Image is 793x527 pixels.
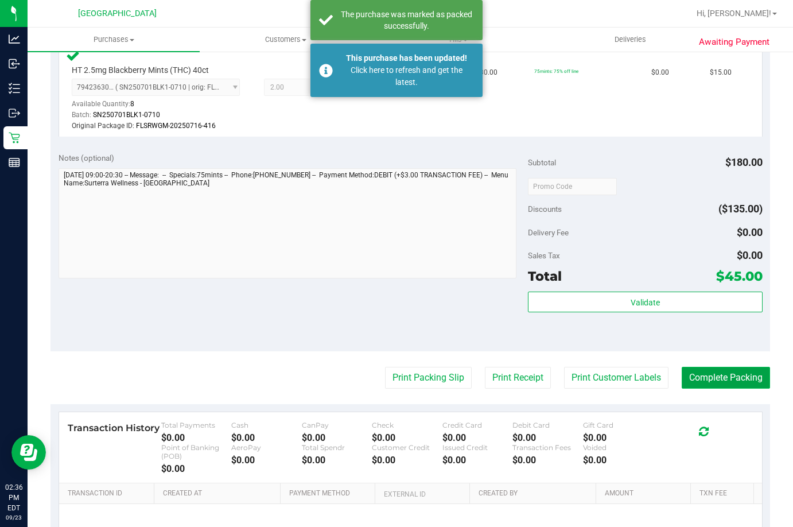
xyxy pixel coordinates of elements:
iframe: Resource center [11,435,46,470]
inline-svg: Reports [9,157,20,168]
inline-svg: Outbound [9,107,20,119]
div: $0.00 [231,455,301,466]
div: $0.00 [442,455,512,466]
div: Credit Card [442,421,512,429]
span: Discounts [528,199,562,219]
div: $0.00 [512,455,582,466]
span: $30.00 [476,67,497,78]
a: Txn Fee [699,489,749,498]
span: FLSRWGM-20250716-416 [136,122,216,130]
span: Purchases [28,34,200,45]
inline-svg: Analytics [9,33,20,45]
span: $180.00 [725,156,763,168]
span: Notes (optional) [59,153,114,162]
span: Sales Tax [528,251,560,260]
span: Delivery Fee [528,228,569,237]
div: $0.00 [512,432,582,443]
button: Complete Packing [682,367,770,389]
span: Deliveries [599,34,662,45]
span: Subtotal [528,158,556,167]
span: $45.00 [716,268,763,284]
span: HT 2.5mg Blackberry Mints (THC) 40ct [72,65,209,76]
span: [GEOGRAPHIC_DATA] [78,9,157,18]
div: Point of Banking (POB) [161,443,231,460]
span: Batch: [72,111,91,119]
span: ($135.00) [718,203,763,215]
div: $0.00 [583,455,653,466]
div: $0.00 [231,432,301,443]
input: Promo Code [528,178,617,195]
div: Issued Credit [442,443,512,452]
a: Transaction ID [68,489,149,498]
div: Total Payments [161,421,231,429]
span: Customers [200,34,371,45]
span: SN250701BLK1-0710 [93,111,160,119]
a: Amount [605,489,686,498]
span: $0.00 [651,67,669,78]
a: Payment Method [289,489,370,498]
a: Created By [479,489,591,498]
div: $0.00 [302,432,372,443]
a: Deliveries [544,28,716,52]
div: Voided [583,443,653,452]
div: Total Spendr [302,443,372,452]
div: $0.00 [372,432,442,443]
span: Original Package ID: [72,122,134,130]
p: 02:36 PM EDT [5,482,22,513]
a: Created At [163,489,275,498]
div: Customer Credit [372,443,442,452]
a: Customers [200,28,372,52]
inline-svg: Retail [9,132,20,144]
div: Click here to refresh and get the latest. [339,64,474,88]
div: $0.00 [302,455,372,466]
span: Hi, [PERSON_NAME]! [697,9,771,18]
div: $0.00 [372,455,442,466]
div: $0.00 [161,463,231,474]
button: Validate [528,292,763,312]
inline-svg: Inbound [9,58,20,69]
div: The purchase was marked as packed successfully. [339,9,474,32]
div: $0.00 [583,432,653,443]
div: Cash [231,421,301,429]
span: Validate [631,298,660,307]
span: Awaiting Payment [699,36,769,49]
span: $0.00 [737,249,763,261]
div: Gift Card [583,421,653,429]
p: 09/23 [5,513,22,522]
div: Check [372,421,442,429]
span: $15.00 [710,67,732,78]
div: Available Quantity: [72,96,249,118]
div: AeroPay [231,443,301,452]
button: Print Receipt [485,367,551,389]
th: External ID [375,483,469,504]
div: Debit Card [512,421,582,429]
inline-svg: Inventory [9,83,20,94]
div: $0.00 [161,432,231,443]
div: $0.00 [442,432,512,443]
button: Print Packing Slip [385,367,472,389]
div: CanPay [302,421,372,429]
span: $0.00 [737,226,763,238]
a: Purchases [28,28,200,52]
button: Print Customer Labels [564,367,668,389]
span: 8 [130,100,134,108]
div: This purchase has been updated! [339,52,474,64]
div: Transaction Fees [512,443,582,452]
span: Total [528,268,562,284]
span: 75mints: 75% off line [534,68,578,74]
